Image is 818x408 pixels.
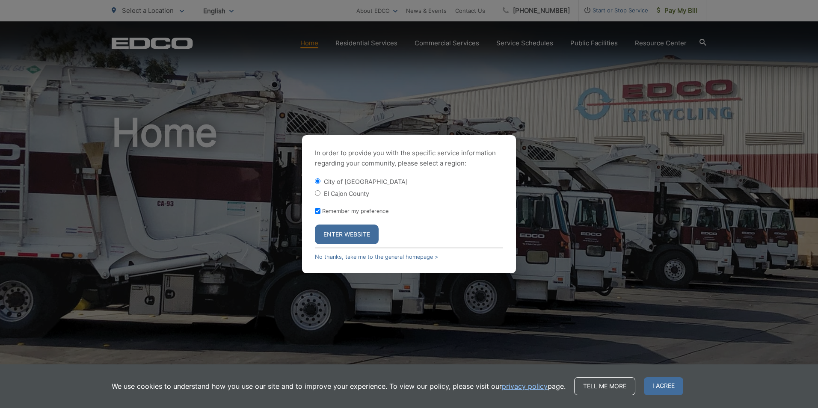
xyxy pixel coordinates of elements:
p: We use cookies to understand how you use our site and to improve your experience. To view our pol... [112,381,566,391]
label: Remember my preference [322,208,388,214]
span: I agree [644,377,683,395]
label: El Cajon County [324,190,369,197]
label: City of [GEOGRAPHIC_DATA] [324,178,408,185]
button: Enter Website [315,225,379,244]
p: In order to provide you with the specific service information regarding your community, please se... [315,148,503,169]
a: Tell me more [574,377,635,395]
a: privacy policy [502,381,548,391]
a: No thanks, take me to the general homepage > [315,254,438,260]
